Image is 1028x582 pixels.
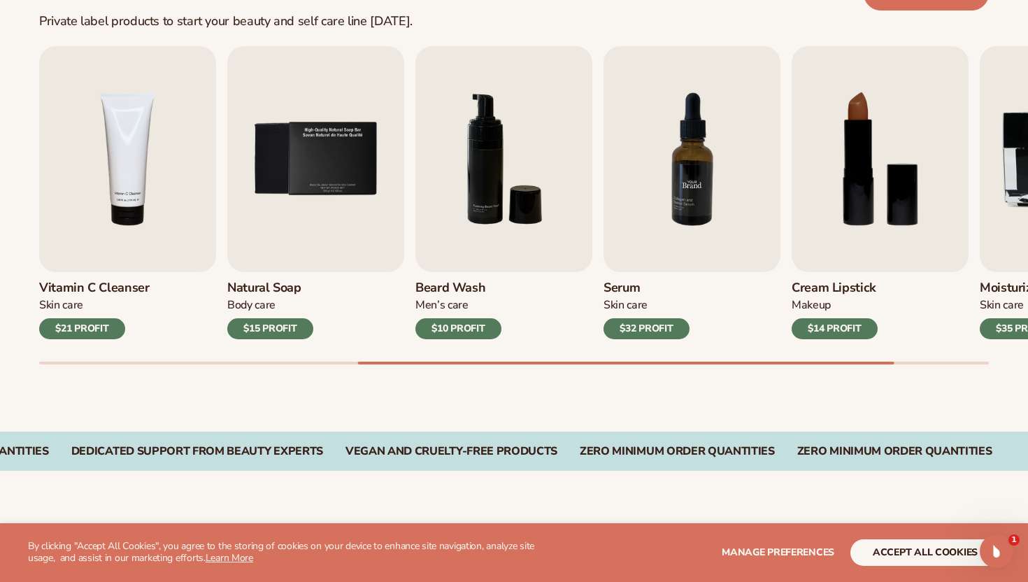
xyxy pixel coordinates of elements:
[1008,534,1020,546] span: 1
[28,541,546,565] p: By clicking "Accept All Cookies", you agree to the storing of cookies on your device to enhance s...
[580,445,775,458] div: Zero Minimum Order QuantitieS
[227,281,313,296] h3: Natural Soap
[415,281,501,296] h3: Beard Wash
[39,14,413,29] div: Private label products to start your beauty and self care line [DATE].
[345,445,557,458] div: Vegan and Cruelty-Free Products
[604,46,780,272] img: Shopify Image 8
[792,298,878,313] div: Makeup
[604,46,780,339] a: 7 / 9
[792,318,878,339] div: $14 PROFIT
[604,318,690,339] div: $32 PROFIT
[39,318,125,339] div: $21 PROFIT
[39,298,150,313] div: Skin Care
[415,318,501,339] div: $10 PROFIT
[792,281,878,296] h3: Cream Lipstick
[792,46,969,339] a: 8 / 9
[850,539,1000,566] button: accept all cookies
[980,534,1013,568] iframe: Intercom live chat
[415,298,501,313] div: Men’s Care
[71,445,323,458] div: DEDICATED SUPPORT FROM BEAUTY EXPERTS
[39,46,216,339] a: 4 / 9
[206,551,253,565] a: Learn More
[604,298,690,313] div: Skin Care
[604,281,690,296] h3: Serum
[227,318,313,339] div: $15 PROFIT
[39,281,150,296] h3: Vitamin C Cleanser
[415,46,592,339] a: 6 / 9
[227,46,404,339] a: 5 / 9
[722,539,834,566] button: Manage preferences
[227,298,313,313] div: Body Care
[797,445,992,458] div: Zero Minimum Order QuantitieS
[722,546,834,559] span: Manage preferences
